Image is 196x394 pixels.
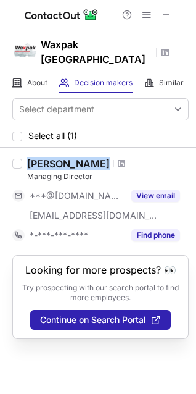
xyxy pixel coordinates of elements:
span: Decision makers [74,78,133,88]
button: Continue on Search Portal [30,310,171,330]
div: Managing Director [27,171,189,182]
p: Try prospecting with our search portal to find more employees. [22,283,179,303]
button: Reveal Button [131,229,180,241]
h1: Waxpak [GEOGRAPHIC_DATA] [41,37,152,67]
button: Reveal Button [131,190,180,202]
div: Select department [19,103,94,115]
header: Looking for more prospects? 👀 [25,264,176,275]
img: 4715209133355e4647be865afde1eaed [12,38,37,62]
span: ***@[DOMAIN_NAME] [30,190,124,201]
span: Continue on Search Portal [40,315,146,325]
span: Select all (1) [28,131,77,141]
span: [EMAIL_ADDRESS][DOMAIN_NAME] [30,210,158,221]
img: ContactOut v5.3.10 [25,7,99,22]
span: About [27,78,47,88]
span: Similar [159,78,184,88]
div: [PERSON_NAME] [27,157,110,170]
